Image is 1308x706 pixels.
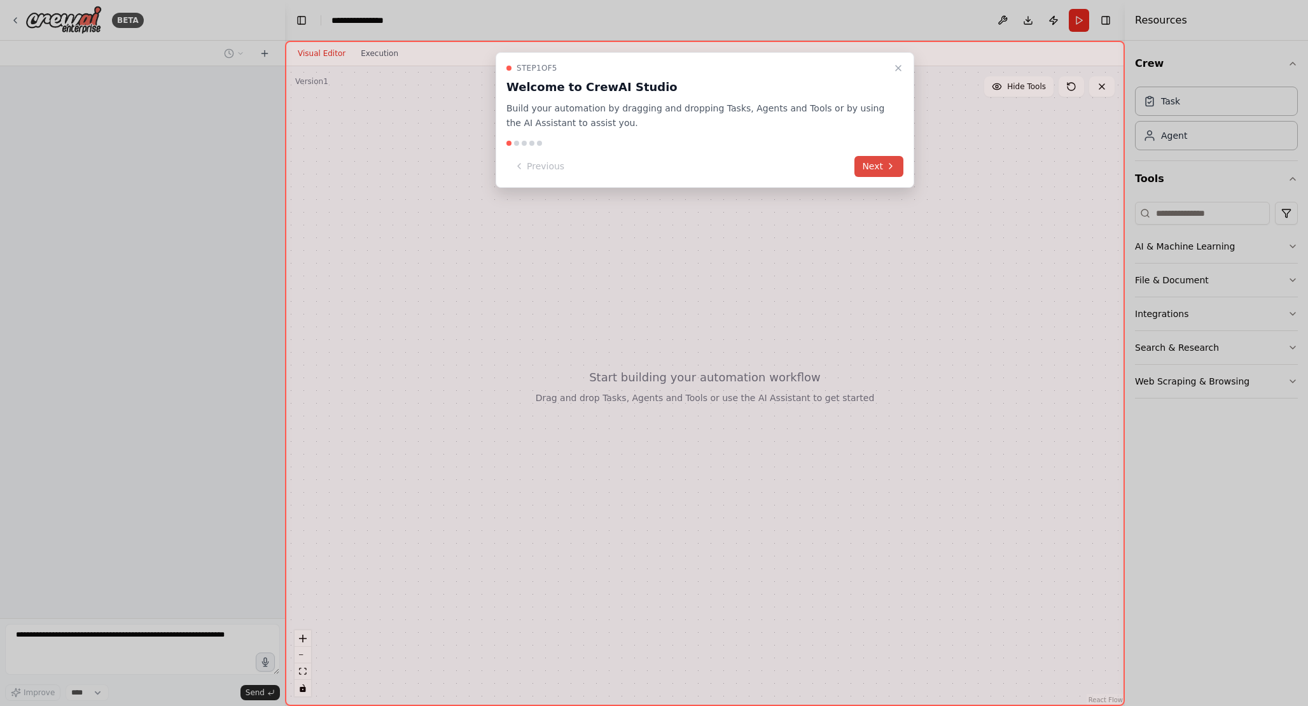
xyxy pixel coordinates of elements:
[293,11,310,29] button: Hide left sidebar
[506,101,888,131] p: Build your automation by dragging and dropping Tasks, Agents and Tools or by using the AI Assista...
[506,78,888,96] h3: Welcome to CrewAI Studio
[506,156,572,177] button: Previous
[891,60,906,76] button: Close walkthrough
[854,156,903,177] button: Next
[517,63,557,73] span: Step 1 of 5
